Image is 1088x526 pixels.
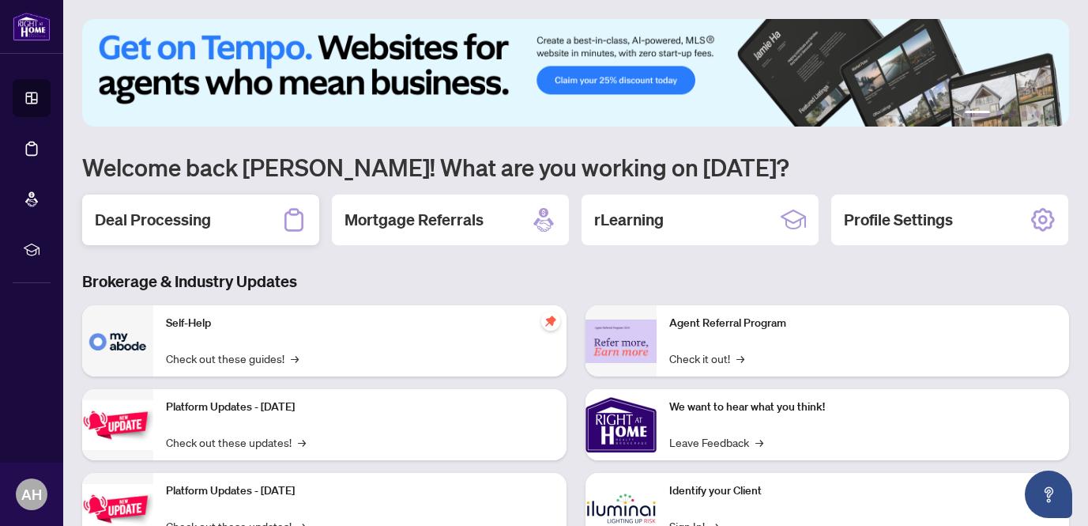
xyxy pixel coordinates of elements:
img: logo [13,12,51,41]
a: Check out these updates!→ [166,433,306,451]
h2: Mortgage Referrals [344,209,484,231]
p: Identify your Client [669,482,1057,500]
button: Open asap [1025,471,1072,518]
span: → [298,433,306,451]
p: Self-Help [166,315,554,332]
p: Platform Updates - [DATE] [166,399,554,416]
h3: Brokerage & Industry Updates [82,271,1069,293]
a: Check it out!→ [669,350,744,367]
span: → [736,350,744,367]
h1: Welcome back [PERSON_NAME]! What are you working on [DATE]? [82,152,1069,182]
span: → [291,350,299,367]
button: 6 [1047,111,1053,117]
span: pushpin [541,312,560,331]
img: Slide 0 [82,19,1069,127]
img: Platform Updates - July 21, 2025 [82,400,153,450]
button: 3 [1009,111,1015,117]
span: → [755,433,763,451]
img: We want to hear what you think! [585,389,657,460]
button: 5 [1034,111,1041,117]
p: We want to hear what you think! [669,399,1057,416]
h2: Deal Processing [95,209,211,231]
a: Leave Feedback→ [669,433,763,451]
p: Platform Updates - [DATE] [166,482,554,500]
p: Agent Referral Program [669,315,1057,332]
span: AH [21,483,42,505]
img: Agent Referral Program [585,320,657,363]
button: 2 [996,111,1003,117]
h2: rLearning [594,209,664,231]
h2: Profile Settings [844,209,953,231]
a: Check out these guides!→ [166,350,299,367]
button: 4 [1022,111,1028,117]
button: 1 [965,111,990,117]
img: Self-Help [82,305,153,377]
